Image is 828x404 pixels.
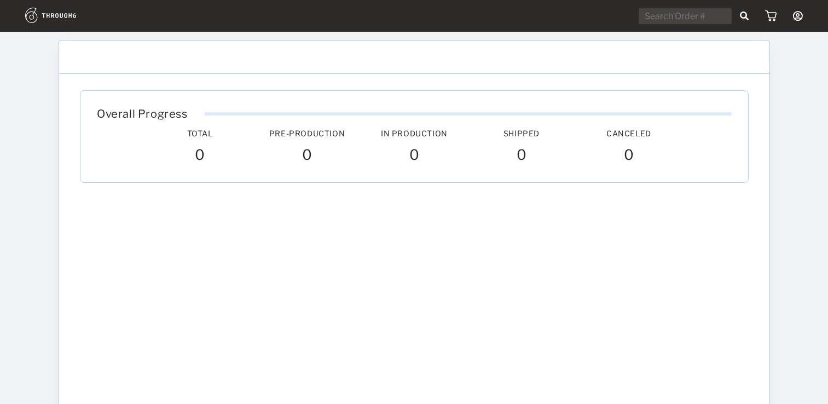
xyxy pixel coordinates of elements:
span: Shipped [503,129,539,138]
span: 0 [516,146,526,166]
span: In Production [381,129,448,138]
span: Total [187,129,212,138]
span: Canceled [606,129,651,138]
img: logo.1c10ca64.svg [25,8,101,23]
span: Overall Progress [97,107,188,120]
input: Search Order # [639,8,732,24]
span: Pre-Production [269,129,344,138]
span: 0 [302,146,312,166]
span: 0 [623,146,634,166]
img: icon_cart.dab5cea1.svg [765,10,777,21]
span: 0 [409,146,419,166]
span: 0 [194,146,205,166]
